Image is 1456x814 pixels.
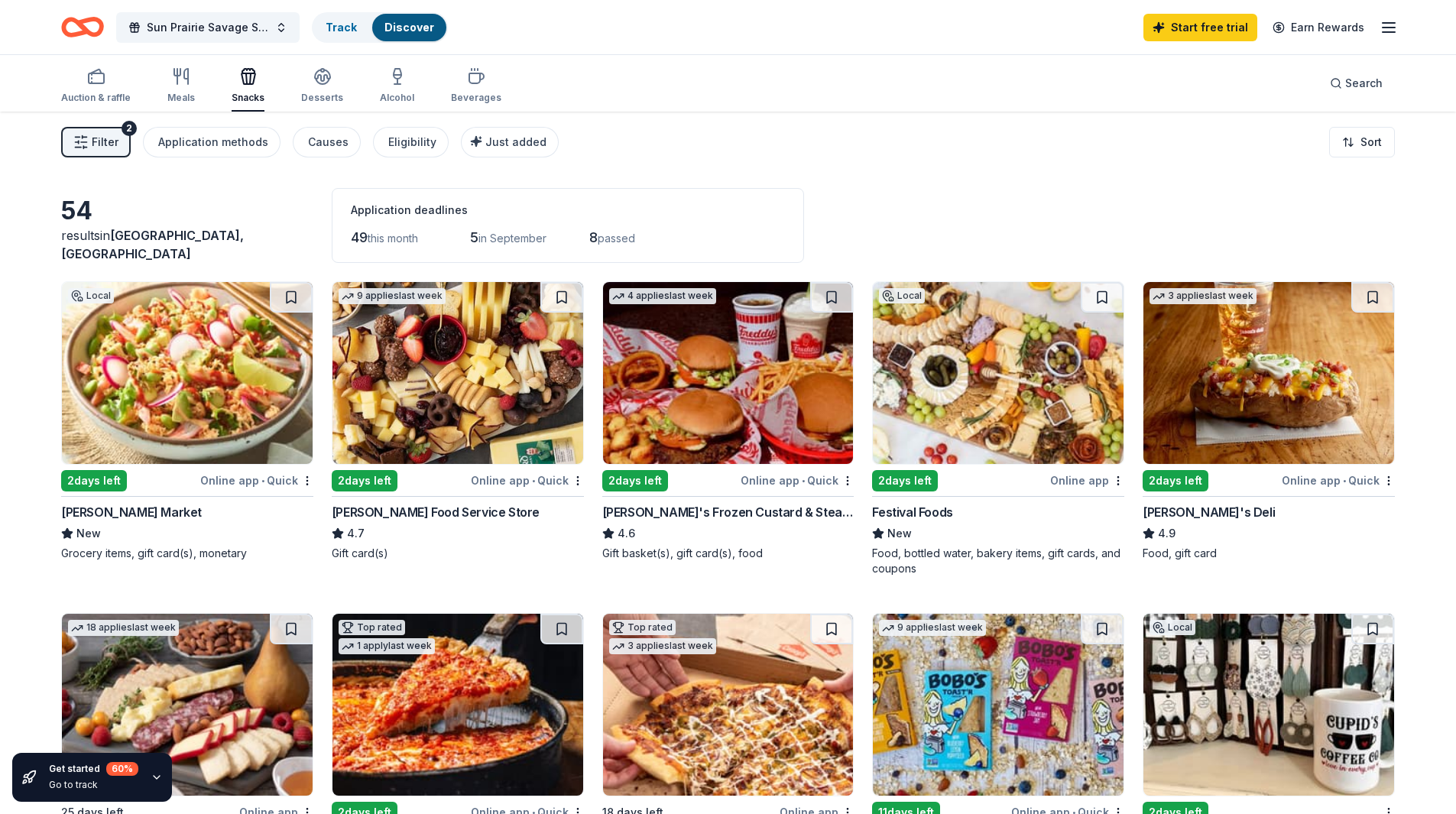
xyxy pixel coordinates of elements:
img: Image for Casey's [603,614,854,796]
span: 4.9 [1158,524,1176,543]
div: Top rated [339,620,405,635]
div: 2 days left [602,470,668,491]
button: Auction & raffle [61,61,131,112]
button: Filter2 [61,127,131,157]
div: Get started [49,762,138,776]
div: 2 days left [872,470,938,491]
a: Start free trial [1143,14,1257,41]
div: 3 applies last week [1150,288,1257,304]
div: [PERSON_NAME] Food Service Store [332,503,540,521]
div: 2 days left [1143,470,1208,491]
div: 54 [61,196,313,226]
img: Image for Gordon Food Service Store [332,282,583,464]
span: • [802,475,805,487]
div: Alcohol [380,92,414,104]
div: Causes [308,133,349,151]
div: Eligibility [388,133,436,151]
div: 2 days left [61,470,127,491]
div: Gift basket(s), gift card(s), food [602,546,854,561]
a: Track [326,21,357,34]
button: Alcohol [380,61,414,112]
div: 9 applies last week [879,620,986,636]
span: 8 [589,229,598,245]
div: Top rated [609,620,676,635]
button: Application methods [143,127,280,157]
div: Gift card(s) [332,546,584,561]
button: Desserts [301,61,343,112]
div: 4 applies last week [609,288,716,304]
span: in [61,228,244,261]
div: 1 apply last week [339,638,435,654]
span: Sort [1360,133,1382,151]
img: Image for Freddy's Frozen Custard & Steakburgers [603,282,854,464]
span: 4.6 [618,524,635,543]
button: Search [1318,68,1395,99]
div: Online app Quick [741,471,854,490]
a: Image for Gordon Food Service Store9 applieslast week2days leftOnline app•Quick[PERSON_NAME] Food... [332,281,584,561]
span: 4.7 [347,524,365,543]
span: 49 [351,229,368,245]
span: Just added [485,135,546,148]
div: Local [1150,620,1195,635]
a: Discover [384,21,434,34]
div: Online app Quick [1282,471,1395,490]
a: Earn Rewards [1263,14,1373,41]
div: Auction & raffle [61,92,131,104]
button: Beverages [451,61,501,112]
div: Online app Quick [200,471,313,490]
div: 2 days left [332,470,397,491]
div: Online app [1050,471,1124,490]
a: Image for Freddy's Frozen Custard & Steakburgers4 applieslast week2days leftOnline app•Quick[PERS... [602,281,854,561]
span: Sun Prairie Savage Smash Softball Tournament [147,18,269,37]
button: Just added [461,127,559,157]
div: Food, bottled water, bakery items, gift cards, and coupons [872,546,1124,576]
span: [GEOGRAPHIC_DATA], [GEOGRAPHIC_DATA] [61,228,244,261]
button: Eligibility [373,127,449,157]
div: 18 applies last week [68,620,179,636]
img: Image for Jason's Deli [1143,282,1394,464]
span: 5 [470,229,478,245]
div: Beverages [451,92,501,104]
a: Image for Jason's Deli3 applieslast week2days leftOnline app•Quick[PERSON_NAME]'s Deli4.9Food, gi... [1143,281,1395,561]
a: Home [61,9,104,45]
div: Local [879,288,925,303]
span: New [76,524,101,543]
div: [PERSON_NAME]'s Deli [1143,503,1275,521]
div: [PERSON_NAME] Market [61,503,202,521]
a: Image for Festival FoodsLocal2days leftOnline appFestival FoodsNewFood, bottled water, bakery ite... [872,281,1124,576]
div: Go to track [49,779,138,791]
span: Search [1345,74,1383,92]
div: Grocery items, gift card(s), monetary [61,546,313,561]
img: Image for Bobo's Bakery [873,614,1124,796]
span: • [1343,475,1346,487]
img: Image for Metcalfe's Market [62,282,313,464]
span: in September [478,232,546,245]
span: New [887,524,912,543]
div: Local [68,288,114,303]
div: [PERSON_NAME]'s Frozen Custard & Steakburgers [602,503,854,521]
button: Sun Prairie Savage Smash Softball Tournament [116,12,300,43]
button: TrackDiscover [312,12,448,43]
div: Application methods [158,133,268,151]
span: • [261,475,264,487]
img: Image for The Living Room Coffee Shop [1143,614,1394,796]
button: Meals [167,61,195,112]
span: • [532,475,535,487]
div: 2 [122,121,137,136]
div: Meals [167,92,195,104]
div: Snacks [232,92,264,104]
span: passed [598,232,635,245]
img: Image for Lou Malnati's Pizzeria [332,614,583,796]
div: Food, gift card [1143,546,1395,561]
div: results [61,226,313,263]
button: Snacks [232,61,264,112]
img: Image for Gourmet Gift Baskets [62,614,313,796]
span: this month [368,232,418,245]
button: Sort [1329,127,1395,157]
div: Desserts [301,92,343,104]
div: Online app Quick [471,471,584,490]
div: Festival Foods [872,503,952,521]
div: 3 applies last week [609,638,716,654]
button: Causes [293,127,361,157]
div: 9 applies last week [339,288,446,304]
